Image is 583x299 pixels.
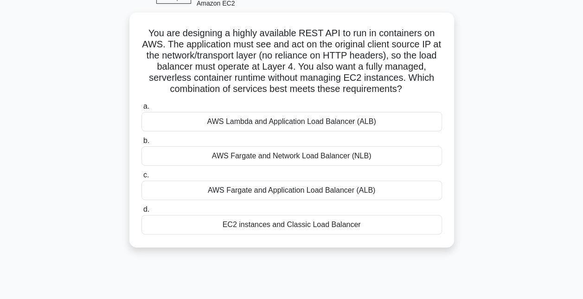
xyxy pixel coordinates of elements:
span: b. [143,136,149,144]
div: AWS Lambda and Application Load Balancer (ALB) [141,112,442,131]
span: c. [143,171,149,179]
h5: You are designing a highly available REST API to run in containers on AWS. The application must s... [141,27,443,95]
span: d. [143,205,149,213]
span: a. [143,102,149,110]
div: EC2 instances and Classic Load Balancer [141,215,442,234]
div: AWS Fargate and Network Load Balancer (NLB) [141,146,442,166]
div: AWS Fargate and Application Load Balancer (ALB) [141,181,442,200]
